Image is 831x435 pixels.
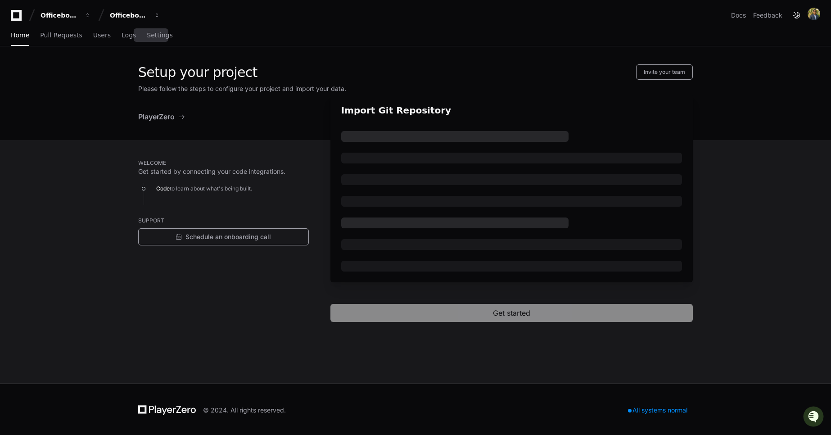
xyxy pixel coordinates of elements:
a: Schedule an onboarding call [138,228,309,245]
span: PlayerZero [138,111,175,122]
button: Officebox Shopping app [106,7,164,23]
span: Logs [122,32,136,38]
span: Home [11,32,29,38]
span: Users [93,32,111,38]
img: PlayerZero [9,9,27,27]
a: Docs [731,11,746,20]
img: avatar [808,8,820,20]
div: Welcome [9,36,164,50]
iframe: Open customer support [802,405,826,430]
button: Officebox Shopping app [37,7,95,23]
span: Code [156,185,170,192]
div: Officebox Shopping app [110,11,149,20]
a: Users [93,25,111,46]
span: support [138,217,164,224]
div: Officebox Shopping app [41,11,79,20]
div: Start new chat [31,67,148,76]
a: Logs [122,25,136,46]
span: Settings [147,32,172,38]
button: Start new chat [153,70,164,81]
img: 1756235613930-3d25f9e4-fa56-45dd-b3ad-e072dfbd1548 [9,67,25,83]
div: © 2024. All rights reserved. [203,406,286,415]
p: Please follow the steps to configure your project and import your data. [138,84,693,93]
h1: Setup your project [138,64,257,81]
a: Settings [147,25,172,46]
span: Pull Requests [40,32,82,38]
p: Get started by connecting your code integrations. [138,167,309,176]
div: We're offline, but we'll be back soon! [31,76,131,83]
button: Get started [330,304,693,322]
a: Powered byPylon [63,94,109,101]
h2: Import Git Repository [341,104,682,117]
span: Pylon [90,95,109,101]
div: All systems normal [623,404,693,417]
a: Home [11,25,29,46]
button: Feedback [753,11,782,20]
p: to learn about what's being built. [156,183,309,194]
span: Welcome [138,159,166,166]
button: Invite your team [636,64,693,80]
a: Pull Requests [40,25,82,46]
